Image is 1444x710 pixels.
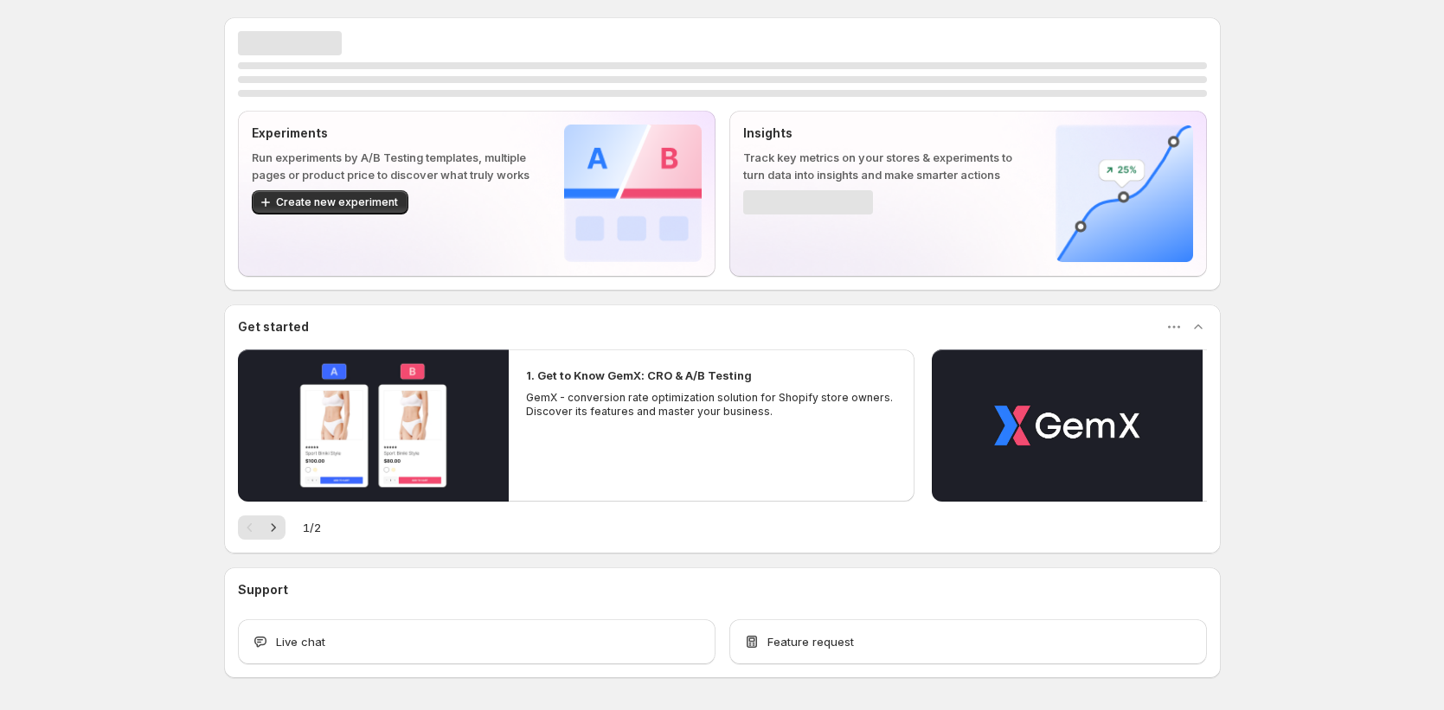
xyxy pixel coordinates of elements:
span: 1 / 2 [303,519,321,536]
p: Track key metrics on your stores & experiments to turn data into insights and make smarter actions [743,149,1028,183]
p: Run experiments by A/B Testing templates, multiple pages or product price to discover what truly ... [252,149,536,183]
h3: Support [238,581,288,598]
p: Insights [743,125,1028,142]
p: Experiments [252,125,536,142]
button: Play video [932,349,1203,502]
span: Create new experiment [276,195,398,209]
button: Next [261,515,286,540]
img: Experiments [564,125,702,262]
button: Play video [238,349,509,502]
h3: Get started [238,318,309,336]
img: Insights [1056,125,1193,262]
span: Live chat [276,633,325,650]
h2: 1. Get to Know GemX: CRO & A/B Testing [526,367,752,384]
button: Create new experiment [252,190,408,214]
p: GemX - conversion rate optimization solution for Shopify store owners. Discover its features and ... [526,391,898,419]
span: Feature request [767,633,854,650]
nav: Pagination [238,515,286,540]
